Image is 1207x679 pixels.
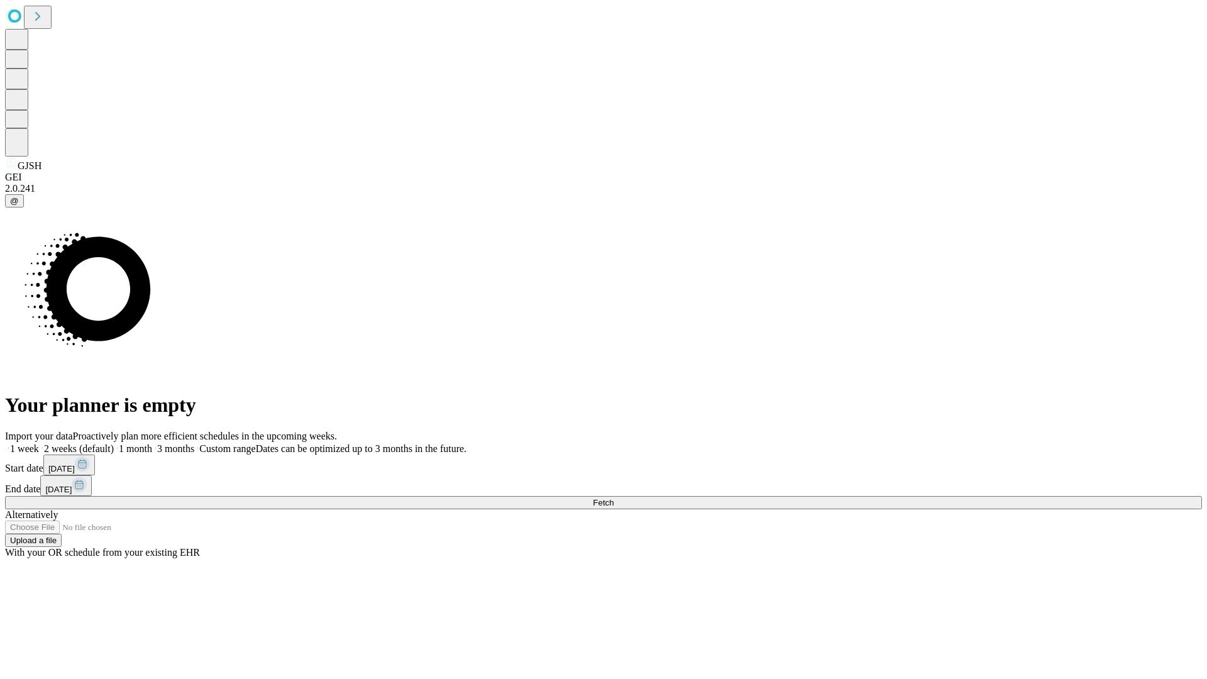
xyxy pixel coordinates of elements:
button: [DATE] [40,475,92,496]
button: @ [5,194,24,207]
span: Proactively plan more efficient schedules in the upcoming weeks. [73,431,337,441]
button: Fetch [5,496,1202,509]
span: [DATE] [48,464,75,473]
button: [DATE] [43,455,95,475]
span: @ [10,196,19,206]
span: GJSH [18,160,41,171]
span: Import your data [5,431,73,441]
span: 2 weeks (default) [44,443,114,454]
span: 1 month [119,443,152,454]
div: GEI [5,172,1202,183]
span: 3 months [157,443,194,454]
span: Alternatively [5,509,58,520]
div: 2.0.241 [5,183,1202,194]
span: Custom range [199,443,255,454]
h1: Your planner is empty [5,394,1202,417]
span: [DATE] [45,485,72,494]
button: Upload a file [5,534,62,547]
div: Start date [5,455,1202,475]
span: Fetch [593,498,614,507]
span: 1 week [10,443,39,454]
span: With your OR schedule from your existing EHR [5,547,200,558]
span: Dates can be optimized up to 3 months in the future. [256,443,466,454]
div: End date [5,475,1202,496]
